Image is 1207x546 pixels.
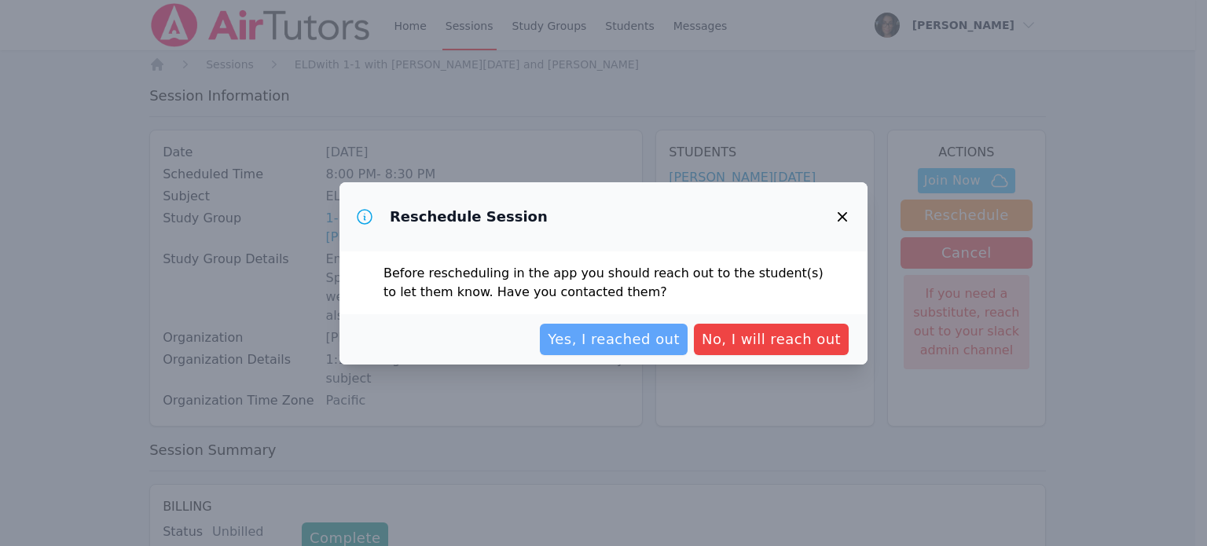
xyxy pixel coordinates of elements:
span: Yes, I reached out [548,328,680,350]
button: No, I will reach out [694,324,849,355]
button: Yes, I reached out [540,324,688,355]
span: No, I will reach out [702,328,841,350]
h3: Reschedule Session [390,207,548,226]
p: Before rescheduling in the app you should reach out to the student(s) to let them know. Have you ... [383,264,824,302]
